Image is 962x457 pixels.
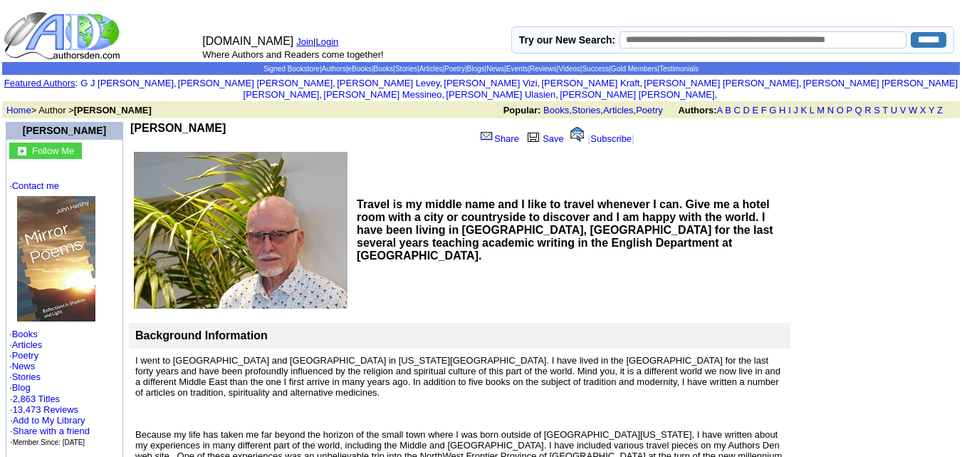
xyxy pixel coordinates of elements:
[543,105,569,115] a: Books
[9,180,120,448] font: · · · · · · ·
[644,78,798,88] a: [PERSON_NAME] [PERSON_NAME]
[12,382,31,393] a: Blog
[642,80,644,88] font: i
[177,80,178,88] font: i
[13,415,85,426] a: Add to My Library
[23,125,106,136] a: [PERSON_NAME]
[337,78,439,88] a: [PERSON_NAME] Levey
[882,105,888,115] a: T
[32,144,74,156] a: Follow Me
[13,404,79,415] a: 13,473 Reviews
[817,105,825,115] a: M
[357,198,773,262] b: Travel is my middle name and I like to travel whenever I can. Give me a hotel room with a city or...
[442,80,444,88] font: i
[374,65,394,73] a: Books
[467,65,485,73] a: Blogs
[582,65,609,73] a: Success
[590,133,632,144] a: Subscribe
[900,105,906,115] a: V
[313,36,343,47] font: |
[503,105,956,115] font: , , ,
[12,350,39,361] a: Poetry
[296,36,313,47] a: Join
[316,36,339,47] a: Login
[909,105,917,115] a: W
[801,105,807,115] a: K
[588,133,591,144] font: [
[322,91,323,99] font: i
[937,105,943,115] a: Z
[846,105,852,115] a: P
[17,196,95,322] img: 79151.jpg
[135,355,780,398] font: I went to [GEOGRAPHIC_DATA] and [GEOGRAPHIC_DATA] in [US_STATE][GEOGRAPHIC_DATA]. I have lived in...
[717,105,723,115] a: A
[4,78,75,88] a: Featured Authors
[920,105,926,115] a: X
[12,329,38,339] a: Books
[769,105,776,115] a: G
[13,426,90,436] a: Share with a friend
[717,91,718,99] font: i
[793,105,798,115] a: J
[263,65,699,73] span: | | | | | | | | | | | | | |
[12,180,59,191] a: Contact me
[80,78,958,100] font: , , , , , , , , , ,
[130,122,226,134] b: [PERSON_NAME]
[874,105,880,115] a: S
[419,65,443,73] a: Articles
[446,89,555,100] a: [PERSON_NAME] Ulasien
[4,11,123,61] img: logo_ad.gif
[244,78,958,100] a: [PERSON_NAME] [PERSON_NAME] [PERSON_NAME]
[263,65,320,73] a: Signed Bookstore
[444,78,537,88] a: [PERSON_NAME] Vizi
[558,65,580,73] a: Videos
[864,105,871,115] a: R
[10,415,90,447] font: · · ·
[827,105,834,115] a: N
[10,394,90,447] font: · ·
[481,130,493,142] img: share_page.gif
[479,133,519,144] a: Share
[725,105,731,115] a: B
[395,65,417,73] a: Stories
[524,133,564,144] a: Save
[12,339,43,350] a: Articles
[572,105,600,115] a: Stories
[743,105,749,115] a: D
[801,80,802,88] font: i
[130,135,451,149] iframe: fb:like Facebook Social Plugin
[540,80,541,88] font: i
[321,65,345,73] a: Authors
[348,65,372,73] a: eBooks
[519,34,615,46] label: Try our New Search:
[854,105,862,115] a: Q
[632,133,634,144] font: ]
[32,145,74,156] font: Follow Me
[486,65,504,73] a: News
[13,394,61,404] a: 2,863 Titles
[80,78,174,88] a: G J [PERSON_NAME]
[530,65,557,73] a: Reviews
[636,105,663,115] a: Poetry
[733,105,740,115] a: C
[761,105,767,115] a: F
[13,438,85,446] font: Member Since: [DATE]
[335,80,337,88] font: i
[202,49,383,60] font: Where Authors and Readers come together!
[891,105,897,115] a: U
[929,105,934,115] a: Y
[12,371,41,382] a: Stories
[18,147,26,155] img: gc.jpg
[444,65,465,73] a: Poetry
[560,89,714,100] a: [PERSON_NAME] [PERSON_NAME]
[558,91,560,99] font: i
[6,105,152,115] font: > Author >
[678,105,716,115] b: Authors:
[788,105,791,115] a: I
[4,78,78,88] font: :
[134,152,347,309] img: See larger image
[779,105,785,115] a: H
[202,35,293,47] font: [DOMAIN_NAME]
[837,105,844,115] a: O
